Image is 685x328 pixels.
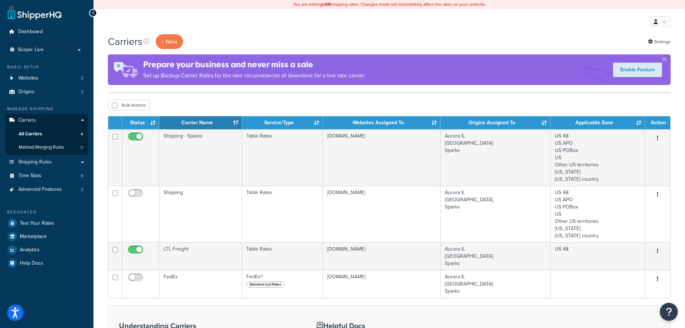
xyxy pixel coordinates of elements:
[20,260,43,266] span: Help Docs
[5,114,88,127] a: Carriers
[108,100,150,111] button: Bulk Actions
[242,129,323,186] td: Table Rates
[440,186,550,242] td: Aurora IL [GEOGRAPHIC_DATA] Sparks
[5,183,88,196] li: Advanced Features
[81,173,83,179] span: 0
[156,34,183,49] button: + New
[81,75,83,81] span: 2
[5,85,88,99] a: Origins 3
[18,47,44,53] span: Scope: Live
[143,59,365,71] h4: Prepare your business and never miss a sale
[19,144,64,150] span: Method Merging Rules
[5,114,88,155] li: Carriers
[5,169,88,183] li: Time Slots
[5,141,88,154] li: Method Merging Rules
[323,242,440,270] td: [DOMAIN_NAME]
[159,270,242,298] td: FedEx
[323,186,440,242] td: [DOMAIN_NAME]
[5,72,88,85] li: Websites
[5,217,88,230] a: Test Your Rates
[551,129,645,186] td: US 48 US APO US POBox US Other US territories [US_STATE] [US_STATE] country
[81,144,83,150] span: 0
[551,186,645,242] td: US 48 US APO US POBox US Other US territories [US_STATE] [US_STATE] country
[81,89,83,95] span: 3
[108,35,142,49] h1: Carriers
[159,129,242,186] td: Shipping - Sparks
[19,131,42,137] span: All Carriers
[20,234,47,240] span: Marketplace
[5,141,88,154] a: Method Merging Rules 0
[5,127,88,141] li: All Carriers
[159,116,242,129] th: Carrier Name: activate to sort column ascending
[242,242,323,270] td: Table Rates
[440,242,550,270] td: Aurora IL [GEOGRAPHIC_DATA] Sparks
[159,242,242,270] td: LTL Freight
[159,186,242,242] td: Shipping
[5,85,88,99] li: Origins
[81,187,83,193] span: 3
[440,129,550,186] td: Aurora IL [GEOGRAPHIC_DATA] Sparks
[5,243,88,256] a: Analytics
[323,129,440,186] td: [DOMAIN_NAME]
[5,64,88,70] div: Basic Setup
[440,270,550,298] td: Aurora IL [GEOGRAPHIC_DATA] Sparks
[322,1,331,8] b: LIVE
[5,127,88,141] a: All Carriers 4
[18,29,43,35] span: Dashboard
[551,242,645,270] td: US 48
[551,116,645,129] th: Applicable Zone: activate to sort column ascending
[246,281,284,288] span: Standard List Rates
[108,54,143,85] img: ad-rules-rateshop-fe6ec290ccb7230408bd80ed9643f0289d75e0ffd9eb532fc0e269fcd187b520.png
[8,5,61,20] a: ShipperHQ Home
[5,106,88,112] div: Manage Shipping
[20,247,40,253] span: Analytics
[18,89,35,95] span: Origins
[5,25,88,39] a: Dashboard
[323,116,440,129] th: Websites Assigned To: activate to sort column ascending
[18,187,62,193] span: Advanced Features
[440,116,550,129] th: Origins Assigned To: activate to sort column ascending
[5,230,88,243] a: Marketplace
[20,220,54,226] span: Test Your Rates
[81,131,83,137] span: 4
[242,186,323,242] td: Table Rates
[660,303,678,321] button: Open Resource Center
[645,116,670,129] th: Action
[242,116,323,129] th: Service/Type: activate to sort column ascending
[18,159,52,165] span: Shipping Rules
[323,270,440,298] td: [DOMAIN_NAME]
[5,156,88,169] a: Shipping Rules
[613,63,662,77] a: Enable Feature
[242,270,323,298] td: FedEx®
[5,257,88,270] a: Help Docs
[122,116,159,129] th: Status: activate to sort column ascending
[143,71,365,81] p: Set up Backup Carrier Rates for the rare circumstances of downtime for a live rate carrier.
[5,72,88,85] a: Websites 2
[18,173,41,179] span: Time Slots
[5,169,88,183] a: Time Slots 0
[5,183,88,196] a: Advanced Features 3
[18,75,38,81] span: Websites
[648,37,671,47] a: Settings
[5,209,88,215] div: Resources
[18,117,36,123] span: Carriers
